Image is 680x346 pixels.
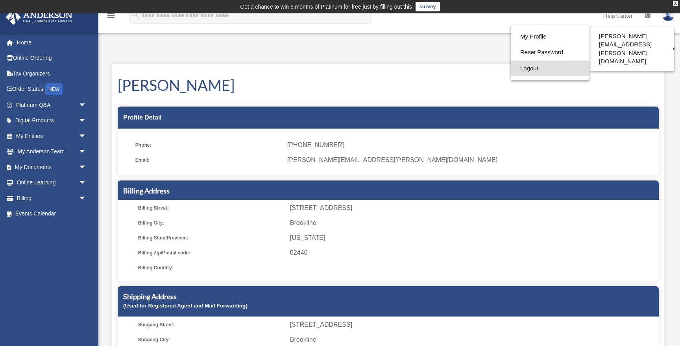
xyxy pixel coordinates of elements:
[118,107,659,129] div: Profile Detail
[6,190,98,206] a: Billingarrow_drop_down
[118,75,659,96] h1: [PERSON_NAME]
[123,303,248,309] small: (Used for Registered Agent and Mail Forwarding)
[662,10,674,21] img: User Pic
[6,113,98,129] a: Digital Productsarrow_drop_down
[135,140,282,151] span: Phone:
[6,159,98,175] a: My Documentsarrow_drop_down
[6,128,98,144] a: My Entitiesarrow_drop_down
[138,232,285,243] span: Billing State/Province:
[138,217,285,228] span: Billing City:
[290,247,656,258] span: 02446
[4,9,75,25] img: Anderson Advisors Platinum Portal
[79,190,94,206] span: arrow_drop_down
[290,232,656,243] span: [US_STATE]
[511,44,589,61] a: Reset Password
[6,144,98,160] a: My Anderson Teamarrow_drop_down
[45,83,63,95] div: NEW
[290,217,656,228] span: Brookline
[123,186,653,196] h5: Billing Address
[138,319,285,330] span: Shipping Street:
[79,159,94,175] span: arrow_drop_down
[290,202,656,213] span: [STREET_ADDRESS]
[6,66,98,81] a: Tax Organizers
[79,97,94,113] span: arrow_drop_down
[290,319,656,330] span: [STREET_ADDRESS]
[6,206,98,222] a: Events Calendar
[511,29,589,45] a: My Profile
[6,35,98,50] a: Home
[290,334,656,345] span: Brookline
[106,14,116,20] a: menu
[138,262,285,273] span: Billing Country:
[589,29,674,69] a: [PERSON_NAME][EMAIL_ADDRESS][PERSON_NAME][DOMAIN_NAME]
[138,334,285,345] span: Shipping City:
[135,155,282,166] span: Email:
[240,2,412,11] div: Get a chance to win 6 months of Platinum for free just by filling out this
[123,292,653,302] h5: Shipping Address
[511,61,589,77] a: Logout
[6,50,98,66] a: Online Ordering
[673,1,678,6] div: close
[138,202,285,213] span: Billing Street:
[79,128,94,144] span: arrow_drop_down
[106,11,116,20] i: menu
[138,247,285,258] span: Billing Zip/Postal code:
[79,144,94,160] span: arrow_drop_down
[131,11,140,19] i: search
[287,140,653,151] span: [PHONE_NUMBER]
[79,113,94,129] span: arrow_drop_down
[6,97,98,113] a: Platinum Q&Aarrow_drop_down
[6,81,98,98] a: Order StatusNEW
[6,175,98,191] a: Online Learningarrow_drop_down
[416,2,440,11] a: survey
[287,155,653,166] span: [PERSON_NAME][EMAIL_ADDRESS][PERSON_NAME][DOMAIN_NAME]
[79,175,94,191] span: arrow_drop_down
